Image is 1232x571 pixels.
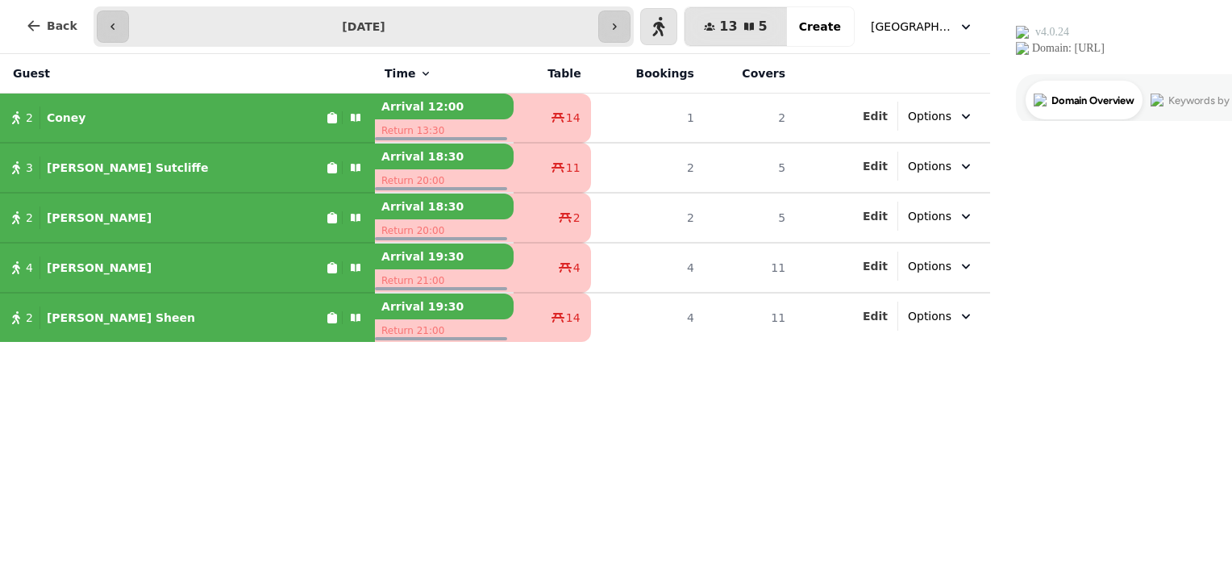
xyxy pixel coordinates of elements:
span: Time [385,65,415,81]
td: 2 [704,94,795,144]
button: Options [898,152,984,181]
p: Return 20:00 [375,219,514,242]
button: 135 [685,7,786,46]
p: Return 20:00 [375,169,514,192]
span: Options [908,308,951,324]
span: Edit [863,210,888,222]
button: Edit [863,208,888,224]
p: Arrival 19:30 [375,294,514,319]
button: Options [898,202,984,231]
span: [GEOGRAPHIC_DATA], [GEOGRAPHIC_DATA] [871,19,951,35]
span: 2 [26,210,33,226]
p: Return 21:00 [375,269,514,292]
td: 5 [704,143,795,193]
span: 14 [566,110,581,126]
img: website_grey.svg [26,42,39,55]
div: Domain Overview [61,95,144,106]
td: 5 [704,193,795,243]
img: tab_keywords_by_traffic_grey.svg [160,94,173,106]
p: [PERSON_NAME] Sutcliffe [47,160,209,176]
p: Return 13:30 [375,119,514,142]
span: 13 [719,20,737,33]
span: Edit [863,260,888,272]
span: 11 [566,160,581,176]
button: Create [786,7,854,46]
span: Edit [863,110,888,122]
span: Edit [863,160,888,172]
img: tab_domain_overview_orange.svg [44,94,56,106]
span: Back [47,20,77,31]
p: [PERSON_NAME] [47,210,152,226]
div: Domain: [URL] [42,42,114,55]
td: 1 [591,94,704,144]
span: Options [908,258,951,274]
span: Edit [863,311,888,322]
span: 4 [573,260,581,276]
th: Covers [704,54,795,94]
button: Edit [863,158,888,174]
span: Options [908,208,951,224]
span: Options [908,108,951,124]
p: Coney [47,110,85,126]
span: 2 [26,310,33,326]
button: Back [13,6,90,45]
span: 4 [26,260,33,276]
button: [GEOGRAPHIC_DATA], [GEOGRAPHIC_DATA] [861,12,984,41]
td: 11 [704,243,795,293]
button: Options [898,102,984,131]
button: Time [385,65,431,81]
span: 3 [26,160,33,176]
p: [PERSON_NAME] Sheen [47,310,195,326]
span: 2 [26,110,33,126]
button: Edit [863,258,888,274]
div: Keywords by Traffic [178,95,272,106]
td: 2 [591,143,704,193]
p: Return 21:00 [375,319,514,342]
p: Arrival 12:00 [375,94,514,119]
p: Arrival 18:30 [375,144,514,169]
button: Edit [863,108,888,124]
td: 4 [591,293,704,342]
button: Options [898,252,984,281]
td: 4 [591,243,704,293]
button: Edit [863,308,888,324]
button: Options [898,302,984,331]
p: Arrival 18:30 [375,194,514,219]
span: 5 [759,20,768,33]
div: v 4.0.24 [45,26,79,39]
span: Create [799,21,841,32]
span: Options [908,158,951,174]
span: 2 [573,210,581,226]
th: Bookings [591,54,704,94]
p: [PERSON_NAME] [47,260,152,276]
th: Table [514,54,590,94]
span: 14 [566,310,581,326]
img: logo_orange.svg [26,26,39,39]
td: 2 [591,193,704,243]
td: 11 [704,293,795,342]
p: Arrival 19:30 [375,244,514,269]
